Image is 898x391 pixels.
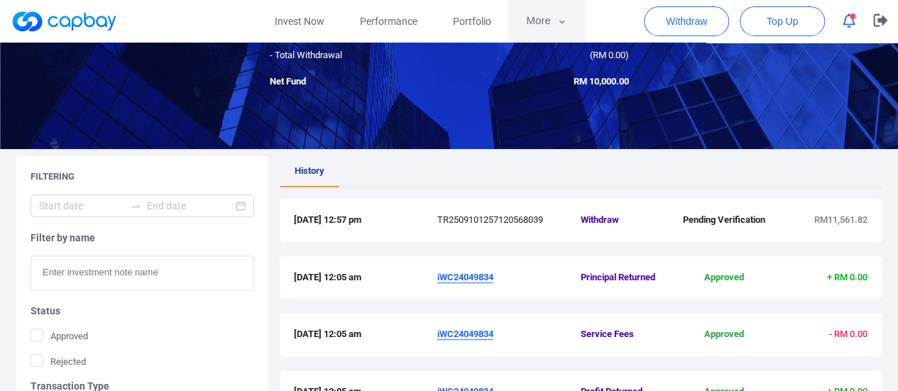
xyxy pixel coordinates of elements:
input: Start date [39,198,124,214]
span: [DATE] 12:05 am [294,327,437,342]
span: swap-right [130,200,141,211]
span: - RM 0.00 [829,329,867,339]
span: RM11,561.82 [814,214,867,225]
span: Portfolio [452,13,491,29]
span: to [130,200,141,211]
button: Withdraw [644,6,729,36]
span: Performance [359,13,417,29]
span: RM 0.00 [593,50,625,60]
u: iWC24049834 [437,329,493,339]
span: History [295,165,324,176]
h5: Status [31,304,254,317]
span: + RM 0.00 [827,272,867,282]
span: Withdraw [581,213,677,228]
div: Net Fund [259,75,449,89]
span: [DATE] 12:05 am [294,270,437,285]
div: - Total Withdrawal [259,48,449,63]
span: TR2509101257120568039 [437,213,581,228]
span: Top Up [767,14,798,28]
span: Principal Returned [581,270,677,285]
h5: Filter by name [31,231,254,244]
input: End date [147,198,232,214]
button: Top Up [740,6,825,36]
span: [DATE] 12:57 pm [294,213,437,228]
div: ( ) [449,48,640,63]
span: RM 10,000.00 [574,76,629,87]
span: Rejected [31,354,86,368]
span: Service Fees [581,327,677,342]
span: Approved [676,270,772,285]
span: Approved [31,329,88,343]
h5: Filtering [31,170,75,183]
span: Approved [676,327,772,342]
input: Enter investment note name [31,255,254,290]
span: Pending Verification [676,213,772,228]
u: iWC24049834 [437,272,493,282]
